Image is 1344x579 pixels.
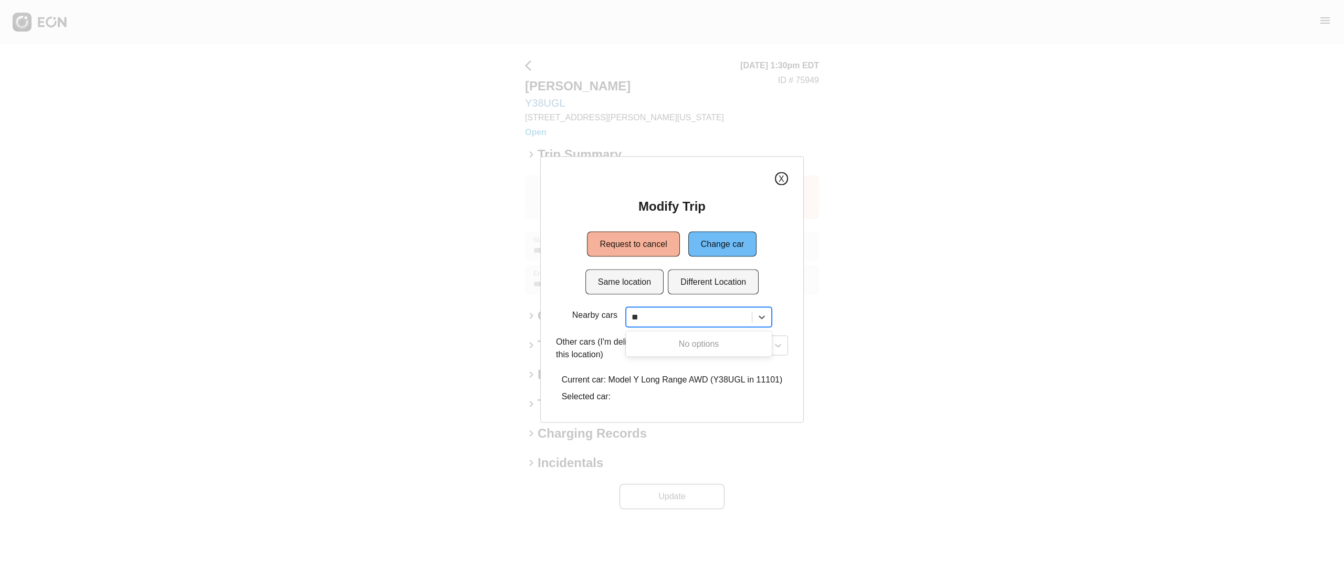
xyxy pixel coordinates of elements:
[562,390,783,403] p: Selected car:
[775,172,788,185] button: X
[572,309,617,322] p: Nearby cars
[562,374,783,386] p: Current car: Model Y Long Range AWD (Y38UGL in 11101)
[668,270,759,295] button: Different Location
[587,232,680,257] button: Request to cancel
[556,336,666,361] p: Other cars (I'm delivering to this location)
[585,270,664,295] button: Same location
[688,232,757,257] button: Change car
[626,334,772,355] div: No options
[638,198,706,215] h2: Modify Trip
